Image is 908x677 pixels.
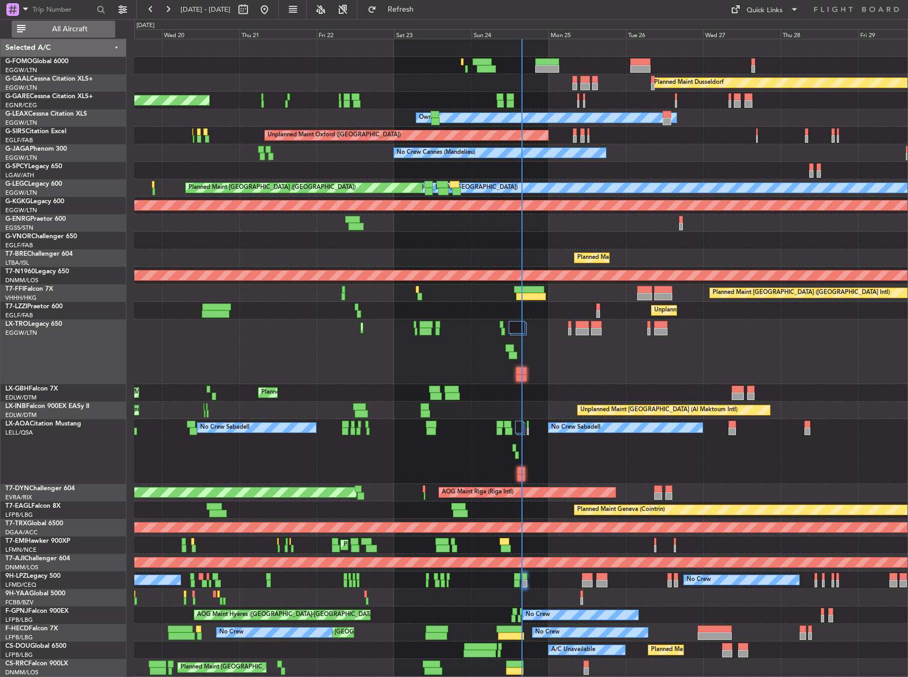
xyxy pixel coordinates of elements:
[5,198,64,205] a: G-KGKGLegacy 600
[654,75,724,91] div: Planned Maint Dusseldorf
[5,189,37,197] a: EGGW/LTN
[5,181,62,187] a: G-LEGCLegacy 600
[219,624,244,640] div: No Crew
[5,626,58,632] a: F-HECDFalcon 7X
[5,276,38,284] a: DNMM/LOS
[5,136,33,144] a: EGLF/FAB
[5,538,70,544] a: T7-EMIHawker 900XP
[5,268,69,275] a: T7-N1960Legacy 650
[5,128,25,135] span: G-SIRS
[5,216,66,222] a: G-ENRGPraetor 600
[5,224,33,232] a: EGSS/STN
[5,591,65,597] a: 9H-YAAGlobal 5000
[5,403,89,410] a: LX-INBFalcon 900EX EASy II
[5,661,68,667] a: CS-RRCFalcon 900LX
[5,511,33,519] a: LFPB/LBG
[136,21,155,30] div: [DATE]
[5,608,68,614] a: F-GPNJFalcon 900EX
[5,411,37,419] a: EDLW/DTM
[5,268,35,275] span: T7-N1960
[5,321,28,327] span: LX-TRO
[5,154,37,162] a: EGGW/LTN
[5,573,27,579] span: 9H-LPZ
[5,76,30,82] span: G-GAAL
[200,420,250,436] div: No Crew Sabadell
[5,643,66,649] a: CS-DOUGlobal 6500
[5,233,31,240] span: G-VNOR
[551,420,601,436] div: No Crew Sabadell
[713,285,890,301] div: Planned Maint [GEOGRAPHIC_DATA] ([GEOGRAPHIC_DATA] Intl)
[535,624,560,640] div: No Crew
[5,563,38,571] a: DNMM/LOS
[5,626,29,632] span: F-HECD
[162,29,239,39] div: Wed 20
[725,1,804,18] button: Quick Links
[526,607,550,623] div: No Crew
[747,5,783,16] div: Quick Links
[5,573,61,579] a: 9H-LPZLegacy 500
[5,528,38,536] a: DGAA/ACC
[551,642,595,658] div: A/C Unavailable
[5,556,24,562] span: T7-AJI
[5,538,26,544] span: T7-EMI
[5,429,33,437] a: LELL/QSA
[344,537,405,553] div: Planned Maint Chester
[5,206,37,214] a: EGGW/LTN
[5,101,37,109] a: EGNR/CEG
[549,29,626,39] div: Mon 25
[5,598,33,606] a: FCBB/BZV
[316,29,394,39] div: Fri 22
[419,110,437,126] div: Owner
[261,385,380,401] div: Planned Maint Nice ([GEOGRAPHIC_DATA])
[781,29,858,39] div: Thu 28
[5,286,24,292] span: T7-FFI
[580,402,738,418] div: Unplanned Maint [GEOGRAPHIC_DATA] (Al Maktoum Intl)
[5,386,58,392] a: LX-GBHFalcon 7X
[397,145,475,161] div: No Crew Cannes (Mandelieu)
[5,616,33,624] a: LFPB/LBG
[12,21,115,38] button: All Aircraft
[5,58,68,65] a: G-FOMOGlobal 6000
[5,241,33,249] a: EGLF/FAB
[5,520,63,527] a: T7-TRXGlobal 6500
[5,58,32,65] span: G-FOMO
[5,163,62,170] a: G-SPCYLegacy 650
[5,128,66,135] a: G-SIRSCitation Excel
[5,421,81,427] a: LX-AOACitation Mustang
[5,303,63,310] a: T7-LZZIPraetor 600
[577,250,705,266] div: Planned Maint Warsaw ([GEOGRAPHIC_DATA])
[5,394,37,402] a: EDLW/DTM
[5,485,29,492] span: T7-DYN
[5,556,70,562] a: T7-AJIChallenger 604
[5,591,29,597] span: 9H-YAA
[5,661,28,667] span: CS-RRC
[5,181,28,187] span: G-LEGC
[687,572,711,588] div: No Crew
[5,643,30,649] span: CS-DOU
[5,198,30,205] span: G-KGKG
[5,520,27,527] span: T7-TRX
[5,651,33,659] a: LFPB/LBG
[5,386,29,392] span: LX-GBH
[5,633,33,641] a: LFPB/LBG
[5,216,30,222] span: G-ENRG
[5,294,37,302] a: VHHH/HKG
[703,29,781,39] div: Wed 27
[5,546,37,554] a: LFMN/NCE
[189,180,356,196] div: Planned Maint [GEOGRAPHIC_DATA] ([GEOGRAPHIC_DATA])
[5,111,28,117] span: G-LEAX
[5,146,67,152] a: G-JAGAPhenom 300
[472,29,549,39] div: Sun 24
[181,659,348,675] div: Planned Maint [GEOGRAPHIC_DATA] ([GEOGRAPHIC_DATA])
[5,421,30,427] span: LX-AOA
[654,302,829,318] div: Unplanned Maint [GEOGRAPHIC_DATA] ([GEOGRAPHIC_DATA])
[5,286,53,292] a: T7-FFIFalcon 7X
[5,503,31,509] span: T7-EAGL
[5,311,33,319] a: EGLF/FAB
[5,503,61,509] a: T7-EAGLFalcon 8X
[363,1,426,18] button: Refresh
[5,146,30,152] span: G-JAGA
[5,76,93,82] a: G-GAALCessna Citation XLS+
[379,6,423,13] span: Refresh
[5,608,28,614] span: F-GPNJ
